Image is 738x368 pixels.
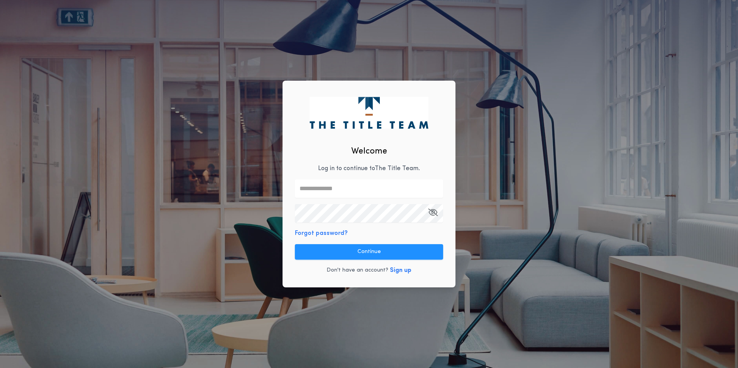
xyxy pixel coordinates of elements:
[310,97,428,128] img: logo
[327,267,388,274] p: Don't have an account?
[390,266,411,275] button: Sign up
[351,145,387,158] h2: Welcome
[318,164,420,173] p: Log in to continue to The Title Team .
[295,244,443,260] button: Continue
[295,229,348,238] button: Forgot password?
